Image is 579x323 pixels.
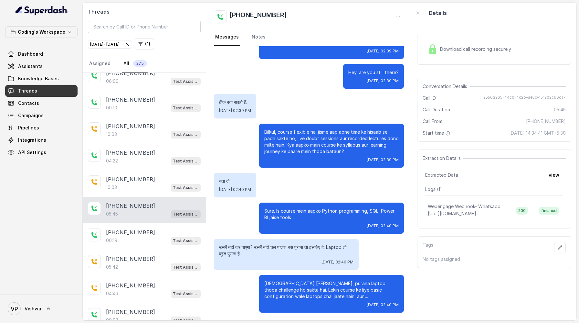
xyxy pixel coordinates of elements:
span: Assistants [18,63,43,70]
span: 275 [133,60,147,67]
a: Integrations [5,134,78,146]
a: Threads [5,85,78,97]
span: 05:45 [554,106,566,113]
span: [DATE] 02:40 PM [367,223,399,228]
span: Call Duration [423,106,450,113]
span: Extraction Details [423,155,463,161]
button: view [545,169,563,181]
span: Extracted Data [425,172,458,178]
span: Start time [423,130,452,136]
input: Search by Call ID or Phone Number [88,21,201,33]
a: All275 [122,55,148,72]
a: Vishwa [5,300,78,318]
nav: Tabs [88,55,201,72]
a: Campaigns [5,110,78,121]
p: 05:45 [106,211,118,217]
a: Contacts [5,97,78,109]
p: 04:22 [106,158,118,164]
span: [DATE] 02:40 PM [321,260,353,265]
a: Messages [214,28,240,46]
p: [PHONE_NUMBER] [106,308,155,316]
a: Knowledge Bases [5,73,78,84]
p: Details [429,9,447,17]
p: [PHONE_NUMBER] [106,202,155,210]
p: Test Assistant- 2 [173,211,199,217]
p: 10:03 [106,184,117,191]
p: 06:00 [106,78,119,84]
span: Download call recording securely [440,46,514,52]
span: Call From [423,118,442,125]
img: light.svg [16,5,68,16]
img: Lock Icon [428,44,437,54]
span: [DATE] 02:39 PM [367,49,399,54]
span: Knowledge Bases [18,75,59,82]
span: [PHONE_NUMBER] [526,118,566,125]
p: उसमें नहीं कर पाएगा? उसमें नहीं चल पाएगा. बस पुराना तो इसलिए है. Laptop तो बहुत पुराना है. [219,244,353,257]
span: Integrations [18,137,46,143]
p: 00:10 [106,105,117,111]
span: Campaigns [18,112,44,119]
button: Coding's Workspace [5,26,78,38]
p: बता दो. [219,178,251,184]
p: Sure. Is course mein aapko Python programming, SQL, Power BI jaise tools ... [264,208,399,221]
p: ठीक बता सकते हैं. [219,99,251,106]
p: Tags [423,242,433,253]
p: Test Assistant- 2 [173,184,199,191]
span: [DATE] 02:39 PM [219,108,251,113]
h2: Threads [88,8,201,16]
a: Dashboard [5,48,78,60]
p: [DEMOGRAPHIC_DATA] [PERSON_NAME], purana laptop thoda challenge ho sakta hai. Lekin course ke liy... [264,280,399,300]
h2: [PHONE_NUMBER] [229,10,287,23]
button: [DATE]- [DATE] [88,40,132,49]
span: finished [539,207,559,215]
span: Conversation Details [423,83,470,90]
p: Test Assistant- 2 [173,131,199,138]
text: VP [11,306,18,312]
p: [PHONE_NUMBER] [106,96,155,104]
p: Test Assistant- 2 [173,264,199,271]
a: Notes [250,28,267,46]
p: 10:03 [106,131,117,138]
nav: Tabs [214,28,404,46]
p: [PHONE_NUMBER] [106,122,155,130]
p: Coding's Workspace [18,28,65,36]
a: Pipelines [5,122,78,134]
div: [DATE] - [DATE] [90,41,130,48]
span: Dashboard [18,51,43,57]
span: [DATE] 02:40 PM [367,302,399,307]
p: No tags assigned [423,256,566,262]
p: [PHONE_NUMBER] [106,175,155,183]
span: [DATE] 02:39 PM [367,78,399,84]
button: (1) [135,38,154,50]
span: API Settings [18,149,46,156]
p: 05:42 [106,264,118,270]
span: Contacts [18,100,39,106]
p: Bilkul, course flexible hai jisme aap apne time ke hisaab se padh sakte ho, live doubt sessions a... [264,129,399,155]
a: API Settings [5,147,78,158]
p: Test Assistant- 2 [173,158,199,164]
span: Call ID [423,95,436,101]
a: Assistants [5,61,78,72]
p: 04:43 [106,290,118,297]
p: [PHONE_NUMBER] [106,69,155,77]
span: [DATE] 02:40 PM [219,187,251,192]
p: [PHONE_NUMBER] [106,149,155,157]
span: 25503265-44c0-4c2b-ae5c-151202c66d17 [483,95,566,101]
span: [URL][DOMAIN_NAME] [428,211,476,216]
p: [PHONE_NUMBER] [106,228,155,236]
p: 00:19 [106,237,117,244]
p: Logs ( 1 ) [425,186,563,193]
p: Test Assistant- 2 [173,291,199,297]
span: Pipelines [18,125,39,131]
p: [PHONE_NUMBER] [106,255,155,263]
span: [DATE] 14:34:41 GMT+5:30 [509,130,566,136]
span: 200 [516,207,528,215]
span: [DATE] 02:39 PM [367,157,399,162]
p: Webengage Webhook- Whatsapp [428,203,500,210]
p: [PHONE_NUMBER] [106,282,155,289]
span: Vishwa [25,306,41,312]
p: Test Assistant- 2 [173,105,199,111]
span: Threads [18,88,37,94]
p: Test Assistant- 2 [173,238,199,244]
p: Test Assistant- 2 [173,78,199,85]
